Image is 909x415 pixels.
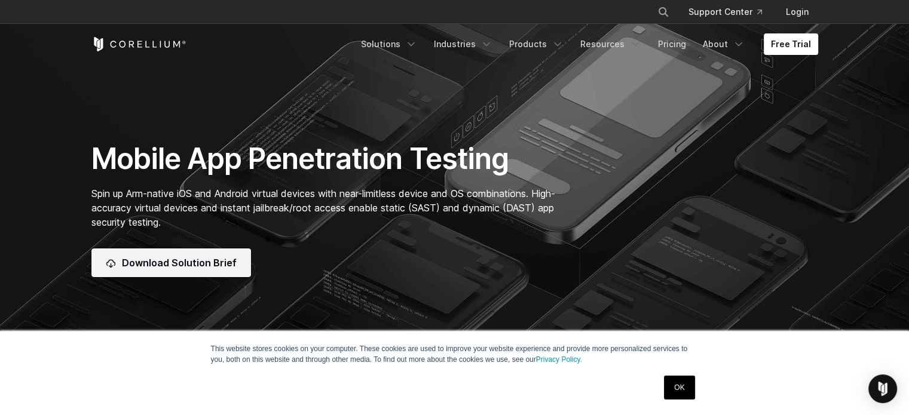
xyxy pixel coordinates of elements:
[696,33,752,55] a: About
[651,33,693,55] a: Pricing
[664,376,694,399] a: OK
[653,1,674,23] button: Search
[643,1,818,23] div: Navigation Menu
[776,1,818,23] a: Login
[502,33,571,55] a: Products
[868,374,897,403] div: Open Intercom Messenger
[91,187,555,228] span: Spin up Arm-native iOS and Android virtual devices with near-limitless device and OS combinations...
[573,33,648,55] a: Resources
[354,33,818,55] div: Navigation Menu
[211,343,699,365] p: This website stores cookies on your computer. These cookies are used to improve your website expe...
[679,1,772,23] a: Support Center
[764,33,818,55] a: Free Trial
[354,33,424,55] a: Solutions
[427,33,500,55] a: Industries
[122,256,237,270] span: Download Solution Brief
[536,355,582,364] a: Privacy Policy.
[91,37,186,51] a: Corellium Home
[91,248,251,277] a: Download Solution Brief
[91,141,568,177] h1: Mobile App Penetration Testing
